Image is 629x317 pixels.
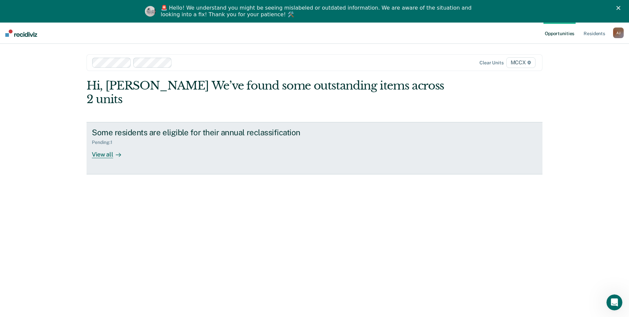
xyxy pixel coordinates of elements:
iframe: Intercom live chat [606,294,622,310]
a: Opportunities [543,23,576,44]
button: AJ [613,28,624,38]
img: Profile image for Kim [145,6,156,17]
a: Residents [582,23,606,44]
div: Pending : 1 [92,140,118,145]
div: A J [613,28,624,38]
span: MCCX [506,57,535,68]
div: 🚨 Hello! We understand you might be seeing mislabeled or outdated information. We are aware of th... [161,5,474,18]
a: Some residents are eligible for their annual reclassificationPending:1View all [87,122,542,174]
div: View all [92,145,129,158]
img: Recidiviz [5,30,37,37]
div: Some residents are eligible for their annual reclassification [92,128,325,137]
div: Hi, [PERSON_NAME] We’ve found some outstanding items across 2 units [87,79,451,106]
div: Clear units [479,60,504,66]
div: Close [616,6,623,10]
